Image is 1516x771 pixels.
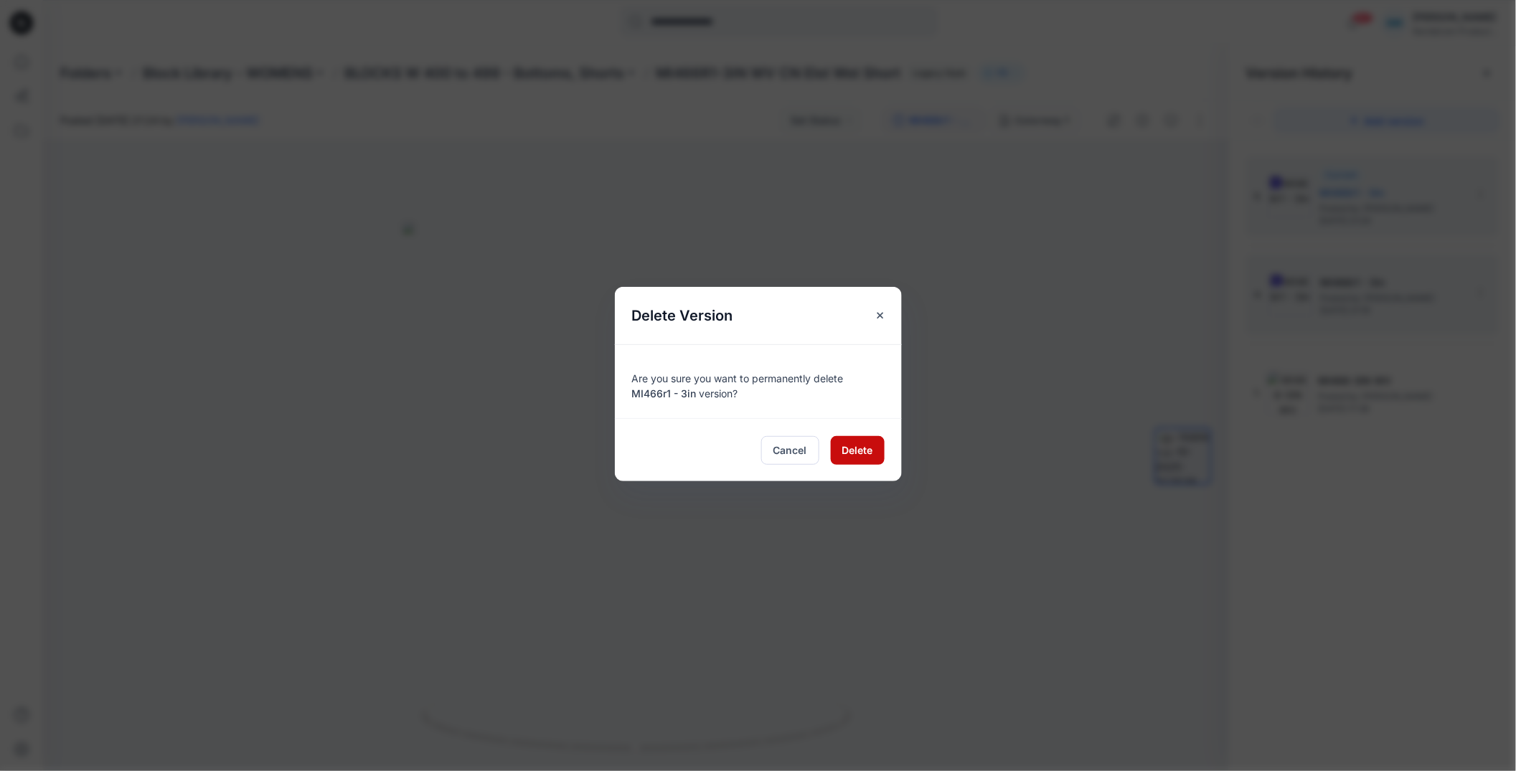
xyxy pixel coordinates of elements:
[831,436,885,465] button: Delete
[632,387,697,399] span: MI466r1 - 3in
[842,443,873,458] span: Delete
[632,362,885,401] div: Are you sure you want to permanently delete version?
[773,443,807,458] span: Cancel
[761,436,819,465] button: Cancel
[867,303,893,328] button: Close
[615,287,750,344] h5: Delete Version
